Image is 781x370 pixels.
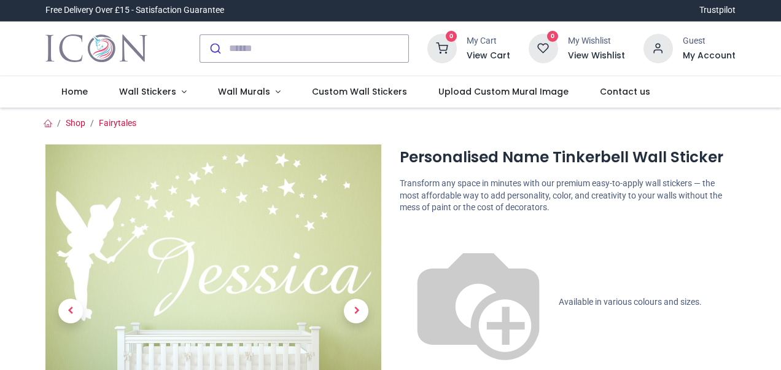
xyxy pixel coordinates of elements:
a: View Wishlist [568,50,625,62]
span: Previous [58,299,83,323]
a: 0 [427,42,457,52]
img: Icon Wall Stickers [45,31,147,66]
a: Trustpilot [699,4,736,17]
div: Free Delivery Over £15 - Satisfaction Guarantee [45,4,224,17]
a: Wall Stickers [104,76,203,108]
button: Submit [200,35,229,62]
span: Contact us [600,85,650,98]
div: My Cart [467,35,510,47]
a: Shop [66,118,85,128]
a: View Cart [467,50,510,62]
div: Guest [683,35,736,47]
span: Available in various colours and sizes. [559,297,702,307]
span: Custom Wall Stickers [312,85,407,98]
span: Wall Stickers [119,85,176,98]
a: Fairytales [99,118,136,128]
p: Transform any space in minutes with our premium easy-to-apply wall stickers — the most affordable... [400,178,736,214]
span: Next [344,299,368,323]
a: My Account [683,50,736,62]
span: Upload Custom Mural Image [438,85,569,98]
span: Wall Murals [218,85,270,98]
sup: 0 [446,31,457,42]
a: Logo of Icon Wall Stickers [45,31,147,66]
a: 0 [529,42,558,52]
a: Wall Murals [202,76,296,108]
span: Home [61,85,88,98]
div: My Wishlist [568,35,625,47]
h1: Personalised Name Tinkerbell Wall Sticker [400,147,736,168]
sup: 0 [547,31,559,42]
